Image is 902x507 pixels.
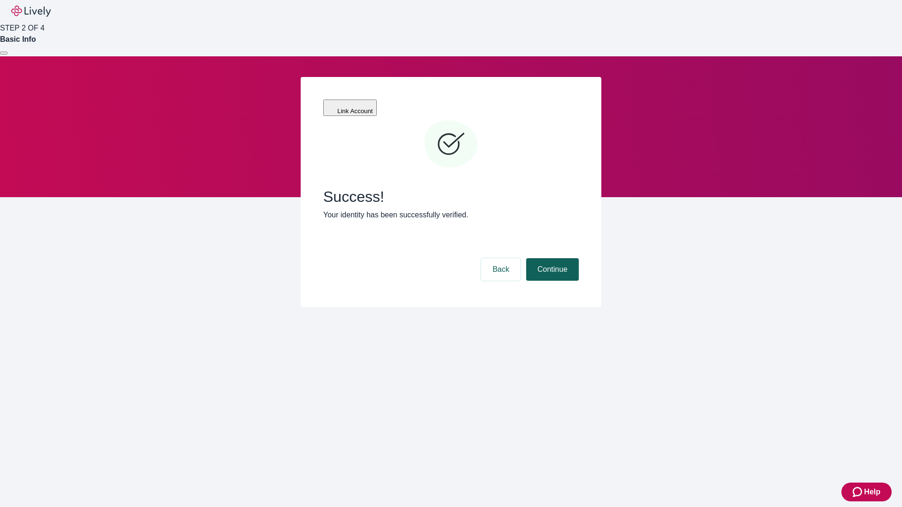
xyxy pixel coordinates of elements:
svg: Checkmark icon [423,116,479,173]
button: Link Account [323,100,377,116]
svg: Zendesk support icon [853,486,864,498]
button: Back [481,258,521,281]
span: Help [864,486,880,498]
button: Continue [526,258,579,281]
button: Zendesk support iconHelp [841,483,892,501]
img: Lively [11,6,51,17]
span: Success! [323,188,579,206]
p: Your identity has been successfully verified. [323,209,579,221]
